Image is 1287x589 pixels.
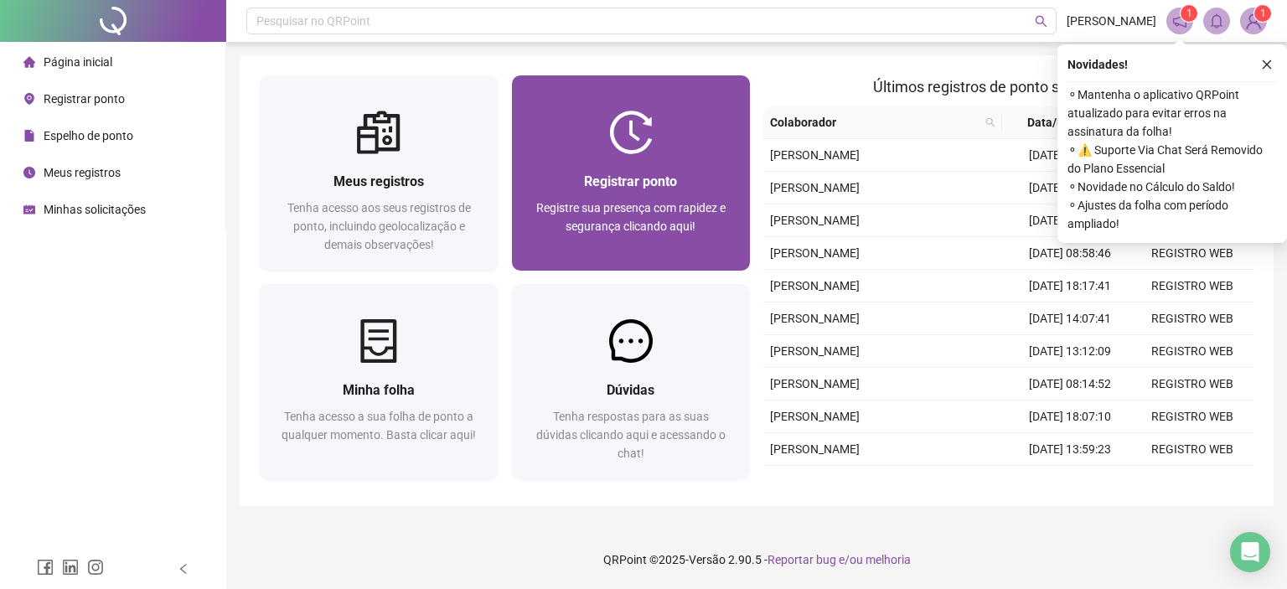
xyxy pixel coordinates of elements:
[1186,8,1192,19] span: 1
[770,312,860,325] span: [PERSON_NAME]
[584,173,677,189] span: Registrar ponto
[873,78,1144,96] span: Últimos registros de ponto sincronizados
[1009,368,1131,400] td: [DATE] 08:14:52
[512,284,751,479] a: DúvidasTenha respostas para as suas dúvidas clicando aqui e acessando o chat!
[44,55,112,69] span: Página inicial
[1254,5,1271,22] sup: Atualize o seu contato no menu Meus Dados
[770,377,860,390] span: [PERSON_NAME]
[1067,178,1277,196] span: ⚬ Novidade no Cálculo do Saldo!
[1009,237,1131,270] td: [DATE] 08:58:46
[44,129,133,142] span: Espelho de ponto
[1131,400,1253,433] td: REGISTRO WEB
[44,92,125,106] span: Registrar ponto
[62,559,79,576] span: linkedin
[1009,270,1131,302] td: [DATE] 18:17:41
[1181,5,1197,22] sup: 1
[512,75,751,271] a: Registrar pontoRegistre sua presença com rapidez e segurança clicando aqui!
[1009,172,1131,204] td: [DATE] 13:59:39
[1009,466,1131,499] td: [DATE] 13:01:48
[770,214,860,227] span: [PERSON_NAME]
[1009,113,1101,132] span: Data/Hora
[1131,237,1253,270] td: REGISTRO WEB
[1131,466,1253,499] td: REGISTRO WEB
[1067,196,1277,233] span: ⚬ Ajustes da folha com período ampliado!
[1067,141,1277,178] span: ⚬ ⚠️ Suporte Via Chat Será Removido do Plano Essencial
[770,113,979,132] span: Colaborador
[260,284,499,479] a: Minha folhaTenha acesso a sua folha de ponto a qualquer momento. Basta clicar aqui!
[260,75,499,271] a: Meus registrosTenha acesso aos seus registros de ponto, incluindo geolocalização e demais observa...
[1009,433,1131,466] td: [DATE] 13:59:23
[1131,335,1253,368] td: REGISTRO WEB
[770,246,860,260] span: [PERSON_NAME]
[1035,15,1047,28] span: search
[1067,55,1128,74] span: Novidades !
[333,173,424,189] span: Meus registros
[770,442,860,456] span: [PERSON_NAME]
[282,410,476,442] span: Tenha acesso a sua folha de ponto a qualquer momento. Basta clicar aqui!
[770,344,860,358] span: [PERSON_NAME]
[23,130,35,142] span: file
[343,382,415,398] span: Minha folha
[985,117,995,127] span: search
[1009,204,1131,237] td: [DATE] 13:06:27
[536,201,726,233] span: Registre sua presença com rapidez e segurança clicando aqui!
[1009,400,1131,433] td: [DATE] 18:07:10
[1067,12,1156,30] span: [PERSON_NAME]
[1131,270,1253,302] td: REGISTRO WEB
[607,382,654,398] span: Dúvidas
[287,201,471,251] span: Tenha acesso aos seus registros de ponto, incluindo geolocalização e demais observações!
[1241,8,1266,34] img: 92198
[1131,302,1253,335] td: REGISTRO WEB
[37,559,54,576] span: facebook
[1131,368,1253,400] td: REGISTRO WEB
[1009,302,1131,335] td: [DATE] 14:07:41
[1009,335,1131,368] td: [DATE] 13:12:09
[178,563,189,575] span: left
[982,110,999,135] span: search
[87,559,104,576] span: instagram
[770,181,860,194] span: [PERSON_NAME]
[23,93,35,105] span: environment
[23,204,35,215] span: schedule
[689,553,726,566] span: Versão
[1009,139,1131,172] td: [DATE] 18:15:28
[23,56,35,68] span: home
[770,410,860,423] span: [PERSON_NAME]
[44,203,146,216] span: Minhas solicitações
[536,410,726,460] span: Tenha respostas para as suas dúvidas clicando aqui e acessando o chat!
[770,279,860,292] span: [PERSON_NAME]
[768,553,911,566] span: Reportar bug e/ou melhoria
[1067,85,1277,141] span: ⚬ Mantenha o aplicativo QRPoint atualizado para evitar erros na assinatura da folha!
[1260,8,1266,19] span: 1
[1172,13,1187,28] span: notification
[1131,433,1253,466] td: REGISTRO WEB
[44,166,121,179] span: Meus registros
[226,530,1287,589] footer: QRPoint © 2025 - 2.90.5 -
[770,148,860,162] span: [PERSON_NAME]
[1230,532,1270,572] div: Open Intercom Messenger
[1002,106,1121,139] th: Data/Hora
[1209,13,1224,28] span: bell
[1261,59,1273,70] span: close
[23,167,35,178] span: clock-circle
